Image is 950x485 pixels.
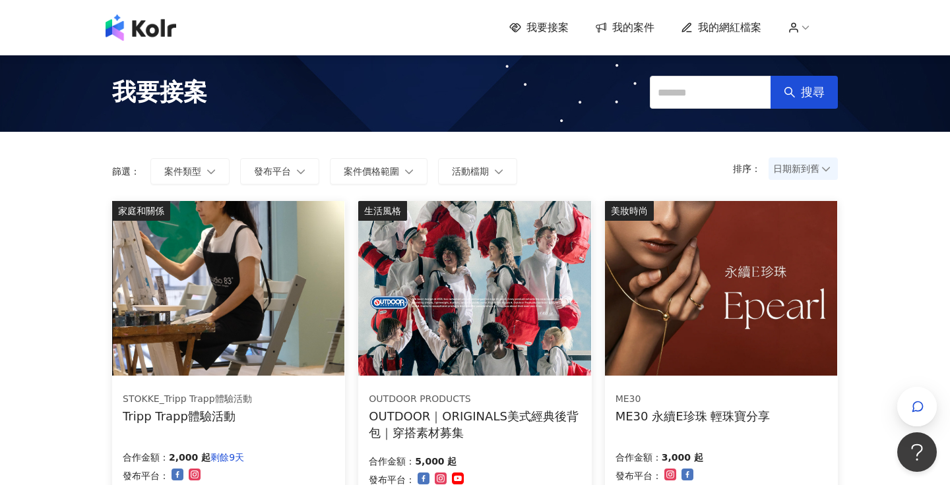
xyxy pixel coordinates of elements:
div: 美妝時尚 [605,201,654,221]
span: 搜尋 [801,85,825,100]
a: 我要接案 [509,20,569,35]
span: 案件類型 [164,166,201,177]
div: OUTDOOR PRODUCTS [369,393,580,406]
span: 我的網紅檔案 [698,20,761,35]
img: logo [106,14,176,41]
button: 案件價格範圍 [330,158,427,185]
p: 剩餘9天 [210,449,244,465]
button: 案件類型 [150,158,230,185]
p: 發布平台： [616,468,662,484]
div: ME30 [616,393,771,406]
div: 家庭和關係 [112,201,170,221]
div: STOKKE_Tripp Trapp體驗活動 [123,393,252,406]
span: search [784,86,796,98]
button: 發布平台 [240,158,319,185]
img: ME30 永續E珍珠 系列輕珠寶 [605,201,837,376]
iframe: Help Scout Beacon - Open [897,432,937,472]
a: 我的網紅檔案 [681,20,761,35]
span: 我的案件 [612,20,654,35]
span: 活動檔期 [452,166,489,177]
div: OUTDOOR｜ORIGINALS美式經典後背包｜穿搭素材募集 [369,408,581,441]
p: 合作金額： [123,449,169,465]
span: 案件價格範圍 [344,166,399,177]
p: 發布平台： [123,468,169,484]
span: 我要接案 [526,20,569,35]
span: 發布平台 [254,166,291,177]
img: 【OUTDOOR】ORIGINALS美式經典後背包M [358,201,590,376]
button: 搜尋 [771,76,838,109]
p: 排序： [733,163,769,174]
div: Tripp Trapp體驗活動 [123,408,252,424]
p: 合作金額： [369,453,415,469]
div: ME30 永續E珍珠 輕珠寶分享 [616,408,771,424]
img: 坐上tripp trapp、體驗專注繪畫創作 [112,201,344,376]
div: 生活風格 [358,201,407,221]
p: 合作金額： [616,449,662,465]
span: 我要接案 [112,76,207,109]
p: 2,000 起 [169,449,210,465]
p: 3,000 起 [662,449,703,465]
p: 5,000 起 [415,453,457,469]
p: 篩選： [112,166,140,177]
a: 我的案件 [595,20,654,35]
span: 日期新到舊 [773,159,833,179]
button: 活動檔期 [438,158,517,185]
